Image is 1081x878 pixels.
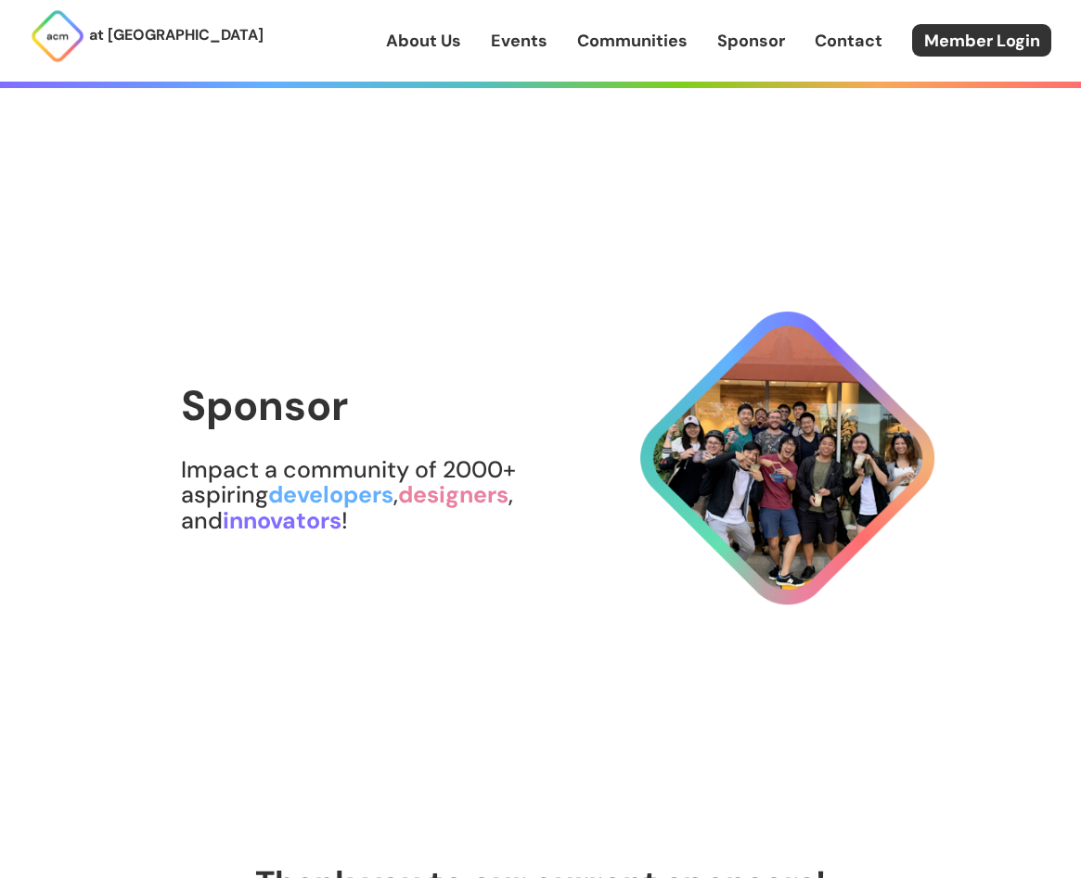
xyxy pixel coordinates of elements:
a: Member Login [912,24,1051,57]
img: ACM Logo [30,8,85,64]
img: Sponsor Logo [623,294,952,623]
a: at [GEOGRAPHIC_DATA] [30,8,264,64]
span: innovators [223,505,341,536]
h1: Sponsor [181,383,624,429]
a: Events [491,29,547,53]
h2: Impact a community of 2000+ aspiring , , and ! [181,457,624,534]
a: Contact [815,29,882,53]
span: designers [398,479,508,510]
p: at [GEOGRAPHIC_DATA] [89,23,264,47]
a: Sponsor [717,29,785,53]
a: About Us [386,29,461,53]
a: Communities [577,29,688,53]
span: developers [268,479,393,510]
